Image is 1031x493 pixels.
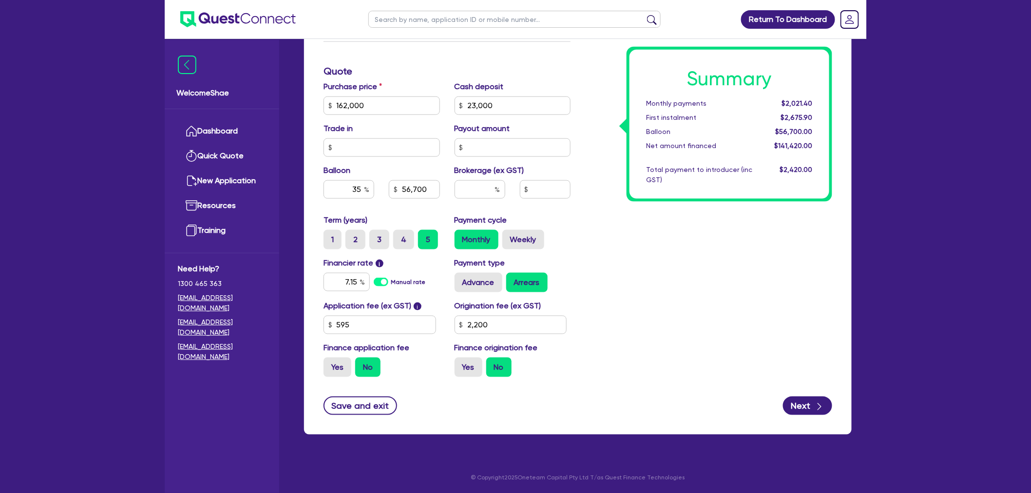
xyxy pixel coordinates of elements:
[180,11,296,27] img: quest-connect-logo-blue
[324,81,382,93] label: Purchase price
[455,214,507,226] label: Payment cycle
[176,87,267,99] span: Welcome Shae
[324,65,571,77] h3: Quote
[639,98,760,109] div: Monthly payments
[178,218,266,243] a: Training
[178,169,266,193] a: New Application
[324,230,342,249] label: 1
[781,114,813,121] span: $2,675.90
[455,230,498,249] label: Monthly
[639,127,760,137] div: Balloon
[178,279,266,289] span: 1300 465 363
[455,165,524,176] label: Brokerage (ex GST)
[186,150,197,162] img: quick-quote
[297,474,859,482] p: © Copyright 2025 Oneteam Capital Pty Ltd T/as Quest Finance Technologies
[780,166,813,173] span: $2,420.00
[178,193,266,218] a: Resources
[502,230,544,249] label: Weekly
[178,263,266,275] span: Need Help?
[506,273,548,292] label: Arrears
[178,144,266,169] a: Quick Quote
[639,165,760,185] div: Total payment to introducer (inc GST)
[414,303,421,310] span: i
[455,123,510,134] label: Payout amount
[639,141,760,151] div: Net amount financed
[324,214,367,226] label: Term (years)
[391,278,426,286] label: Manual rate
[178,119,266,144] a: Dashboard
[178,56,196,74] img: icon-menu-close
[369,230,389,249] label: 3
[393,230,414,249] label: 4
[741,10,835,29] a: Return To Dashboard
[455,81,504,93] label: Cash deposit
[355,358,381,377] label: No
[782,99,813,107] span: $2,021.40
[345,230,365,249] label: 2
[455,273,502,292] label: Advance
[186,175,197,187] img: new-application
[837,7,862,32] a: Dropdown toggle
[368,11,661,28] input: Search by name, application ID or mobile number...
[775,142,813,150] span: $141,420.00
[324,358,351,377] label: Yes
[455,257,505,269] label: Payment type
[324,165,350,176] label: Balloon
[486,358,512,377] label: No
[324,123,353,134] label: Trade in
[324,342,409,354] label: Finance application fee
[324,397,397,415] button: Save and exit
[324,257,383,269] label: Financier rate
[376,260,383,267] span: i
[455,300,541,312] label: Origination fee (ex GST)
[455,358,482,377] label: Yes
[186,225,197,236] img: training
[178,317,266,338] a: [EMAIL_ADDRESS][DOMAIN_NAME]
[646,67,813,91] h1: Summary
[178,293,266,313] a: [EMAIL_ADDRESS][DOMAIN_NAME]
[324,300,411,312] label: Application fee (ex GST)
[639,113,760,123] div: First instalment
[418,230,438,249] label: 5
[186,200,197,211] img: resources
[783,397,832,415] button: Next
[178,341,266,362] a: [EMAIL_ADDRESS][DOMAIN_NAME]
[776,128,813,135] span: $56,700.00
[455,342,538,354] label: Finance origination fee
